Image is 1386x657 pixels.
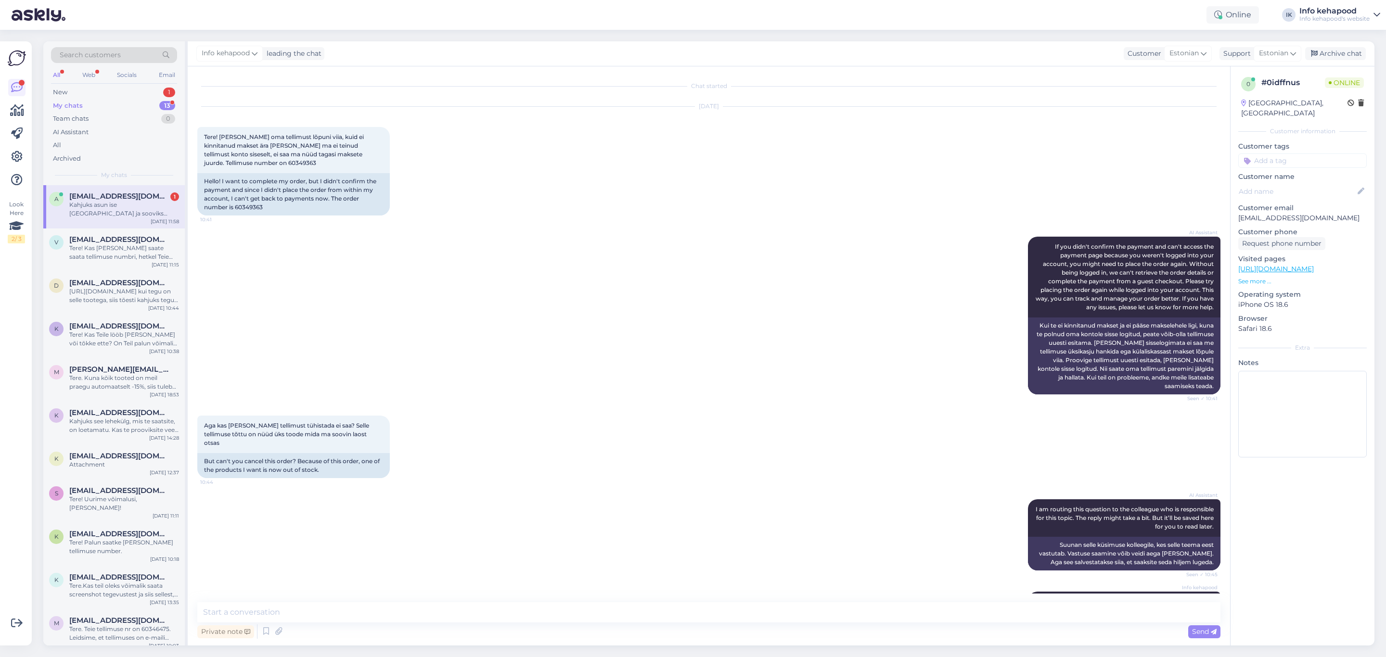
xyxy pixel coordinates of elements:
div: Kui te ei kinnitanud makset ja ei pääse makselehele ligi, kuna te polnud oma kontole sisse logitu... [1028,317,1220,394]
span: k [54,325,59,332]
div: Tere! Palun saatke [PERSON_NAME] tellimuse number. [69,538,179,556]
img: Askly Logo [8,49,26,67]
div: 2 / 3 [8,235,25,243]
span: Tere! [PERSON_NAME] oma tellimust lõpuni viia, kuid ei kinnitanud makset ära [PERSON_NAME] ma ei ... [204,133,365,166]
div: Kahjuks see lehekülg, mis te saatsite, on loetamatu. Kas te prooviksite veel ostukorvist sellise ... [69,417,179,434]
span: If you didn't confirm the payment and can't access the payment page because you weren't logged in... [1036,243,1215,311]
div: Socials [115,69,139,81]
span: s [55,490,58,497]
p: Operating system [1238,290,1367,300]
span: katlinlindmae@gmail.com [69,573,169,581]
div: Look Here [8,200,25,243]
span: AI Assistant [1181,492,1218,499]
div: [DATE] 10:03 [149,642,179,649]
span: valterelve@gmail.com [69,235,169,244]
div: Tere! Kas Teile lööb [PERSON_NAME] või tõkke ette? On Teil palun võimalik saata screenshot. [69,330,179,348]
span: Online [1325,77,1364,88]
div: [DATE] 18:53 [150,391,179,398]
div: Extra [1238,343,1367,352]
div: [DATE] 11:58 [151,218,179,225]
span: dkolnenkova@gmail.com [69,278,169,287]
p: Visited pages [1238,254,1367,264]
div: But can't you cancel this order? Because of this order, one of the products I want is now out of ... [197,453,390,478]
div: [DATE] 13:35 [150,599,179,606]
a: [URL][DOMAIN_NAME] [1238,265,1314,273]
div: Archived [53,154,81,164]
span: Info kehapood [202,48,250,59]
span: My chats [101,171,127,179]
p: See more ... [1238,277,1367,286]
div: leading the chat [263,49,321,59]
span: k [54,412,59,419]
div: Online [1206,6,1259,24]
div: [DATE] 10:18 [150,556,179,563]
p: Notes [1238,358,1367,368]
div: 0 [161,114,175,124]
div: Info kehapood [1299,7,1370,15]
p: Browser [1238,314,1367,324]
span: andraroosipold@gmail.com [69,192,169,201]
span: k [54,576,59,583]
p: Customer email [1238,203,1367,213]
span: k [54,455,59,462]
span: modernneklassika@gmail.com [69,616,169,625]
div: Tere.Kas teil oleks võimalik saata screenshot tegevustest ja siis sellest, et ostukorv tühi? Ühes... [69,581,179,599]
input: Add a tag [1238,153,1367,168]
div: Hello! I want to complete my order, but I didn't confirm the payment and since I didn't place the... [197,173,390,215]
div: Tere. Kuna kõik tooted on meil praegu automaatselt -15%, siis tulebki koodi kasutades topelt [DEM... [69,374,179,391]
span: d [54,282,59,289]
p: Safari 18.6 [1238,324,1367,334]
span: Info kehapood [1181,584,1218,591]
a: Info kehapoodInfo kehapood's website [1299,7,1380,23]
span: ksaarkopli@gmail.com [69,530,169,538]
span: v [54,239,58,246]
span: AI Assistant [1181,229,1218,236]
p: Customer name [1238,172,1367,182]
p: Customer phone [1238,227,1367,237]
div: All [51,69,62,81]
div: 13 [159,101,175,111]
div: Tere. Teie tellimuse nr on 60346475. Leidsime, et tellimuses on e-maili aadressis viga sees, seet... [69,625,179,642]
div: [DATE] 10:38 [149,348,179,355]
span: sirlipolts@gmail.com [69,486,169,495]
div: Kahjuks asun ise [GEOGRAPHIC_DATA] ja sooviks seetõttu ka internetist tellida [69,201,179,218]
div: All [53,140,61,150]
div: Email [157,69,177,81]
div: [DATE] 11:15 [152,261,179,268]
div: Private note [197,625,254,638]
div: AI Assistant [53,127,89,137]
span: m [54,368,59,376]
div: Support [1219,49,1251,59]
div: Attachment [69,460,179,469]
div: Customer [1124,49,1161,59]
span: marjamaa.michel@gmail.com [69,365,169,374]
div: # 0idffnus [1261,77,1325,88]
p: Customer tags [1238,141,1367,152]
div: Tere! Kas [PERSON_NAME] saate saata tellimuse numbri, hetkel Teie nimega ma tellimust ei leidnud. [69,244,179,261]
input: Add name [1239,186,1356,197]
span: Estonian [1259,48,1288,59]
div: Web [80,69,97,81]
span: 10:41 [200,216,236,223]
span: Seen ✓ 10:45 [1181,571,1218,578]
span: Estonian [1169,48,1199,59]
div: [DATE] 14:28 [149,434,179,442]
p: [EMAIL_ADDRESS][DOMAIN_NAME] [1238,213,1367,223]
div: IK [1282,8,1296,22]
span: 0 [1246,80,1250,88]
div: Info kehapood's website [1299,15,1370,23]
div: New [53,88,67,97]
span: Aga kas [PERSON_NAME] tellimust tühistada ei saa? Selle tellimuse tõttu on nüüd üks toode mida ma... [204,422,371,446]
div: My chats [53,101,83,111]
div: [DATE] 11:11 [153,512,179,519]
div: 1 [163,88,175,97]
span: kristel.kiholane@mail.ee [69,322,169,330]
div: [DATE] 10:44 [148,304,179,312]
span: m [54,619,59,627]
p: iPhone OS 18.6 [1238,300,1367,310]
div: [GEOGRAPHIC_DATA], [GEOGRAPHIC_DATA] [1241,98,1347,118]
span: klenja.tiitsar@gmail.com [69,452,169,460]
div: Tere! Uurime võimalusi, [PERSON_NAME]! [69,495,179,512]
span: Send [1192,627,1217,636]
div: Chat started [197,82,1220,90]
